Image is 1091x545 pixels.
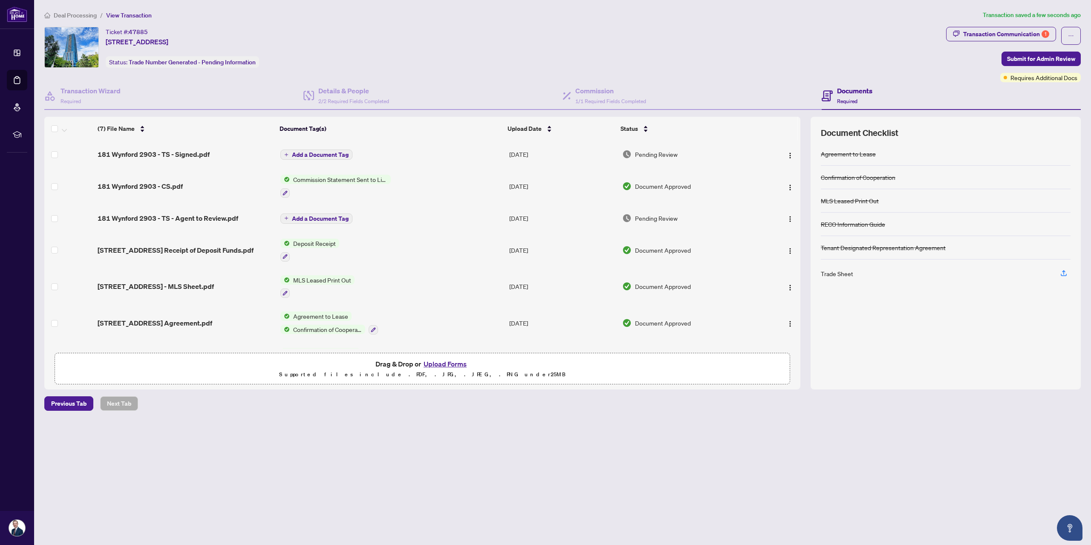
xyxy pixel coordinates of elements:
span: Trade Number Generated - Pending Information [129,58,256,66]
th: Upload Date [504,117,617,141]
td: [DATE] [506,268,619,305]
span: [STREET_ADDRESS] [106,37,168,47]
button: Status IconAgreement to LeaseStatus IconConfirmation of Cooperation [280,311,378,334]
div: Transaction Communication [963,27,1049,41]
td: [DATE] [506,168,619,205]
button: Logo [783,243,797,257]
img: Document Status [622,245,632,255]
button: Logo [783,316,797,330]
img: logo [7,6,27,22]
h4: Details & People [318,86,389,96]
li: / [100,10,103,20]
button: Open asap [1057,515,1082,541]
td: [DATE] [506,341,619,378]
button: Previous Tab [44,396,93,411]
button: Next Tab [100,396,138,411]
span: Pending Review [635,213,678,223]
article: Transaction saved a few seconds ago [983,10,1081,20]
div: 1 [1042,30,1049,38]
span: Document Approved [635,245,691,255]
img: Document Status [622,182,632,191]
img: Status Icon [280,311,290,321]
button: Add a Document Tag [280,150,352,160]
img: Status Icon [280,275,290,285]
h4: Commission [575,86,646,96]
span: plus [284,216,289,220]
span: 181 Wynford 2903 - TS - Signed.pdf [98,149,210,159]
span: Requires Additional Docs [1010,73,1077,82]
span: home [44,12,50,18]
div: Agreement to Lease [821,149,876,159]
img: Logo [787,284,794,291]
button: Transaction Communication1 [946,27,1056,41]
button: Logo [783,147,797,161]
th: Status [617,117,758,141]
img: Document Status [622,213,632,223]
span: Document Approved [635,282,691,291]
td: [DATE] [506,141,619,168]
div: Ticket #: [106,27,148,37]
th: Document Tag(s) [276,117,504,141]
img: Status Icon [280,175,290,184]
span: [STREET_ADDRESS] - MLS Sheet.pdf [98,281,214,291]
button: Logo [783,211,797,225]
span: [STREET_ADDRESS] Agreement.pdf [98,318,212,328]
button: Upload Forms [421,358,469,369]
h4: Transaction Wizard [61,86,121,96]
span: Status [621,124,638,133]
span: 2/2 Required Fields Completed [318,98,389,104]
span: Add a Document Tag [292,152,349,158]
div: Confirmation of Cooperation [821,173,895,182]
span: 47885 [129,28,148,36]
span: Deposit Receipt [290,239,339,248]
img: Status Icon [280,348,290,358]
img: IMG-C12322049_1.jpg [45,27,98,67]
img: Logo [787,216,794,222]
span: Submit for Admin Review [1007,52,1075,66]
span: Drag & Drop orUpload FormsSupported files include .PDF, .JPG, .JPEG, .PNG under25MB [55,353,790,385]
span: Required [837,98,857,104]
td: [DATE] [506,205,619,232]
div: Trade Sheet [821,269,853,278]
span: 1/1 Required Fields Completed [575,98,646,104]
div: Status: [106,56,259,68]
td: [DATE] [506,305,619,341]
span: 181 Wynford 2903 - CS.pdf [98,181,183,191]
button: Add a Document Tag [280,213,352,224]
button: Logo [783,179,797,193]
span: Document Approved [635,318,691,328]
span: View Transaction [106,12,152,19]
span: (7) File Name [98,124,135,133]
span: Commission Statement Sent to Listing Brokerage [290,175,391,184]
span: Drag & Drop or [375,358,469,369]
div: RECO Information Guide [821,219,885,229]
th: (7) File Name [94,117,277,141]
div: MLS Leased Print Out [821,196,879,205]
td: [DATE] [506,232,619,268]
img: Profile Icon [9,520,25,536]
span: RECO Information Guide [290,348,361,358]
button: Status IconCommission Statement Sent to Listing Brokerage [280,175,391,198]
img: Logo [787,184,794,191]
img: Document Status [622,282,632,291]
span: [STREET_ADDRESS] Receipt of Deposit Funds.pdf [98,245,254,255]
span: Document Checklist [821,127,898,139]
button: Status IconMLS Leased Print Out [280,275,355,298]
span: Add a Document Tag [292,216,349,222]
span: Agreement to Lease [290,311,352,321]
span: plus [284,153,289,157]
img: Document Status [622,150,632,159]
button: Add a Document Tag [280,149,352,160]
img: Logo [787,152,794,159]
div: Tenant Designated Representation Agreement [821,243,946,252]
button: Logo [783,280,797,293]
button: Add a Document Tag [280,213,352,224]
span: 181 Wynford 2903 - TS - Agent to Review.pdf [98,213,238,223]
span: MLS Leased Print Out [290,275,355,285]
button: Status IconDeposit Receipt [280,239,339,262]
img: Logo [787,248,794,254]
h4: Documents [837,86,872,96]
span: Required [61,98,81,104]
span: Previous Tab [51,397,87,410]
span: Document Approved [635,182,691,191]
